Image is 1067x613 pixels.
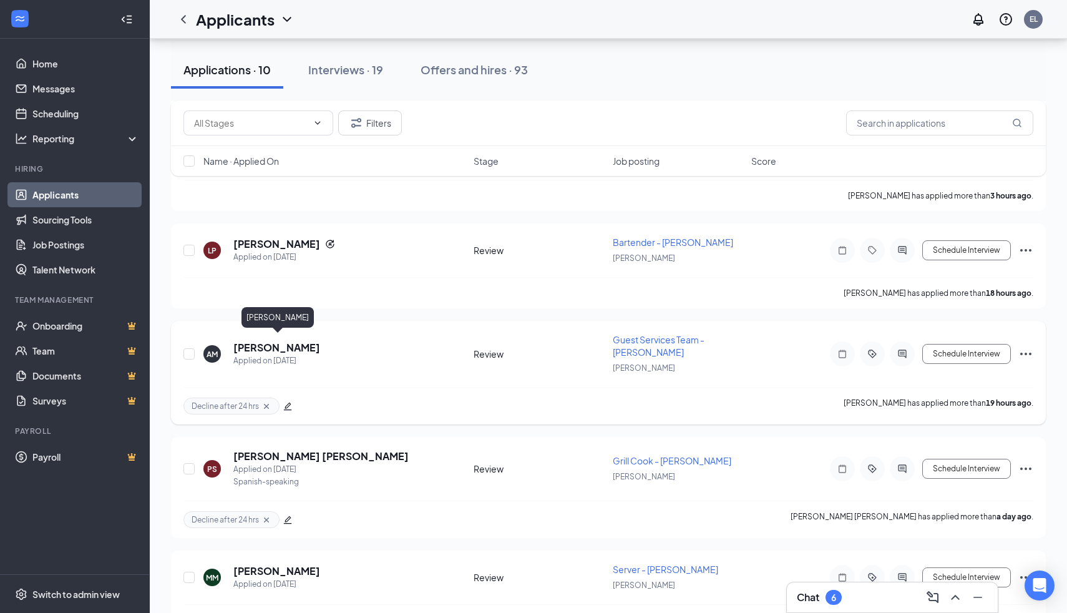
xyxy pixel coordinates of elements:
[968,587,988,607] button: Minimize
[196,9,275,30] h1: Applicants
[233,463,409,476] div: Applied on [DATE]
[233,476,409,488] div: Spanish-speaking
[613,363,675,373] span: [PERSON_NAME]
[32,257,139,282] a: Talent Network
[923,587,943,607] button: ComposeMessage
[32,338,139,363] a: TeamCrown
[613,564,718,575] span: Server - [PERSON_NAME]
[751,155,776,167] span: Score
[986,288,1031,298] b: 18 hours ago
[831,592,836,603] div: 6
[32,313,139,338] a: OnboardingCrown
[192,514,259,525] span: Decline after 24 hrs
[848,190,1033,201] p: [PERSON_NAME] has applied more than .
[474,244,605,257] div: Review
[922,240,1011,260] button: Schedule Interview
[261,401,271,411] svg: Cross
[338,110,402,135] button: Filter Filters
[15,426,137,436] div: Payroll
[925,590,940,605] svg: ComposeMessage
[207,464,217,474] div: PS
[283,516,292,524] span: edit
[797,591,819,604] h3: Chat
[1012,118,1022,128] svg: MagnifyingGlass
[474,463,605,475] div: Review
[865,349,880,359] svg: ActiveTag
[613,334,704,358] span: Guest Services Team - [PERSON_NAME]
[183,62,271,77] div: Applications · 10
[613,253,675,263] span: [PERSON_NAME]
[280,12,295,27] svg: ChevronDown
[32,101,139,126] a: Scheduling
[613,472,675,481] span: [PERSON_NAME]
[206,572,218,583] div: MM
[32,588,120,601] div: Switch to admin view
[948,590,963,605] svg: ChevronUp
[192,401,259,411] span: Decline after 24 hrs
[791,511,1033,528] p: [PERSON_NAME] [PERSON_NAME] has applied more than .
[1018,461,1033,476] svg: Ellipses
[846,110,1033,135] input: Search in applications
[865,245,880,255] svg: Tag
[895,572,910,582] svg: ActiveChat
[32,363,139,388] a: DocumentsCrown
[233,251,335,263] div: Applied on [DATE]
[1018,346,1033,361] svg: Ellipses
[613,237,733,248] span: Bartender - [PERSON_NAME]
[194,116,308,130] input: All Stages
[32,232,139,257] a: Job Postings
[922,567,1011,587] button: Schedule Interview
[996,512,1031,521] b: a day ago
[313,118,323,128] svg: ChevronDown
[474,571,605,584] div: Review
[283,402,292,411] span: edit
[1018,570,1033,585] svg: Ellipses
[421,62,528,77] div: Offers and hires · 93
[844,288,1033,298] p: [PERSON_NAME] has applied more than .
[233,341,320,355] h5: [PERSON_NAME]
[895,245,910,255] svg: ActiveChat
[233,449,409,463] h5: [PERSON_NAME] [PERSON_NAME]
[207,349,218,360] div: AM
[895,464,910,474] svg: ActiveChat
[1025,571,1055,601] div: Open Intercom Messenger
[233,564,320,578] h5: [PERSON_NAME]
[203,155,279,167] span: Name · Applied On
[970,590,985,605] svg: Minimize
[15,164,137,174] div: Hiring
[1030,14,1038,24] div: EL
[32,182,139,207] a: Applicants
[120,13,133,26] svg: Collapse
[15,295,137,305] div: Team Management
[865,572,880,582] svg: ActiveTag
[990,191,1031,200] b: 3 hours ago
[835,349,850,359] svg: Note
[613,455,731,466] span: Grill Cook - [PERSON_NAME]
[998,12,1013,27] svg: QuestionInfo
[176,12,191,27] svg: ChevronLeft
[844,398,1033,414] p: [PERSON_NAME] has applied more than .
[865,464,880,474] svg: ActiveTag
[32,444,139,469] a: PayrollCrown
[1018,243,1033,258] svg: Ellipses
[32,207,139,232] a: Sourcing Tools
[233,578,320,591] div: Applied on [DATE]
[349,115,364,130] svg: Filter
[922,459,1011,479] button: Schedule Interview
[613,155,660,167] span: Job posting
[835,464,850,474] svg: Note
[32,388,139,413] a: SurveysCrown
[233,237,320,251] h5: [PERSON_NAME]
[835,572,850,582] svg: Note
[32,132,140,145] div: Reporting
[14,12,26,25] svg: WorkstreamLogo
[895,349,910,359] svg: ActiveChat
[971,12,986,27] svg: Notifications
[233,355,320,367] div: Applied on [DATE]
[474,155,499,167] span: Stage
[32,51,139,76] a: Home
[32,76,139,101] a: Messages
[208,245,217,256] div: LP
[613,581,675,590] span: [PERSON_NAME]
